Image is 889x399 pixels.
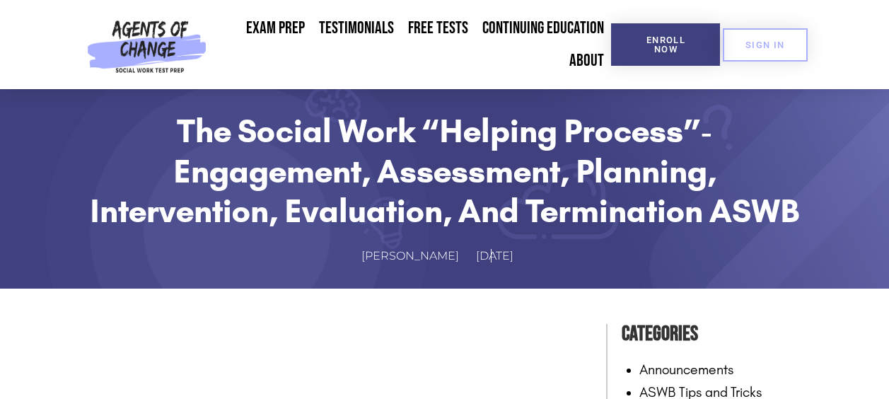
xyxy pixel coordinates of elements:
a: [PERSON_NAME] [361,246,473,267]
a: Testimonials [312,12,401,45]
nav: Menu [212,12,612,77]
a: [DATE] [476,246,528,267]
a: Free Tests [401,12,475,45]
a: Exam Prep [239,12,312,45]
span: [PERSON_NAME] [361,246,459,267]
a: SIGN IN [723,28,808,62]
h1: The Social Work “Helping Process”- Engagement, Assessment, Planning, Intervention, Evaluation, an... [77,111,813,231]
a: Announcements [639,361,734,378]
time: [DATE] [476,249,513,262]
a: About [562,45,611,77]
span: Enroll Now [634,35,697,54]
a: Enroll Now [611,23,720,66]
span: SIGN IN [745,40,785,50]
a: Continuing Education [475,12,611,45]
h4: Categories [622,317,848,351]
